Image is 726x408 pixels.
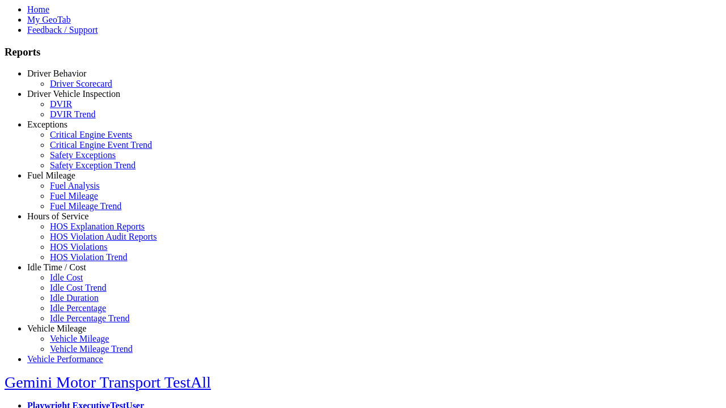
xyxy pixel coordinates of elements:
a: My GeoTab [27,15,71,24]
a: HOS Violation Trend [50,252,128,262]
a: Fuel Mileage [50,191,98,201]
a: Home [27,5,49,14]
a: DVIR [50,99,72,109]
a: Fuel Mileage Trend [50,201,121,211]
a: Driver Behavior [27,69,86,78]
a: Exceptions [27,120,67,129]
a: Vehicle Performance [27,354,103,364]
a: Idle Percentage Trend [50,313,129,323]
a: Fuel Analysis [50,181,100,190]
a: Vehicle Mileage Trend [50,344,133,354]
a: Critical Engine Event Trend [50,140,152,150]
a: DVIR Trend [50,109,95,119]
a: Gemini Motor Transport TestAll [5,373,211,391]
a: HOS Violation Audit Reports [50,232,157,241]
a: Idle Percentage [50,303,106,313]
a: Safety Exceptions [50,150,116,160]
a: Idle Cost [50,273,83,282]
a: HOS Violations [50,242,107,252]
a: Vehicle Mileage [50,334,109,343]
a: Hours of Service [27,211,88,221]
a: Fuel Mileage [27,171,75,180]
a: Vehicle Mileage [27,324,86,333]
a: Idle Time / Cost [27,262,86,272]
a: Driver Vehicle Inspection [27,89,120,99]
a: Driver Scorecard [50,79,112,88]
a: Safety Exception Trend [50,160,136,170]
a: Feedback / Support [27,25,98,35]
a: Idle Cost Trend [50,283,107,292]
a: Critical Engine Events [50,130,132,139]
h3: Reports [5,46,721,58]
a: HOS Explanation Reports [50,222,145,231]
a: Idle Duration [50,293,99,303]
